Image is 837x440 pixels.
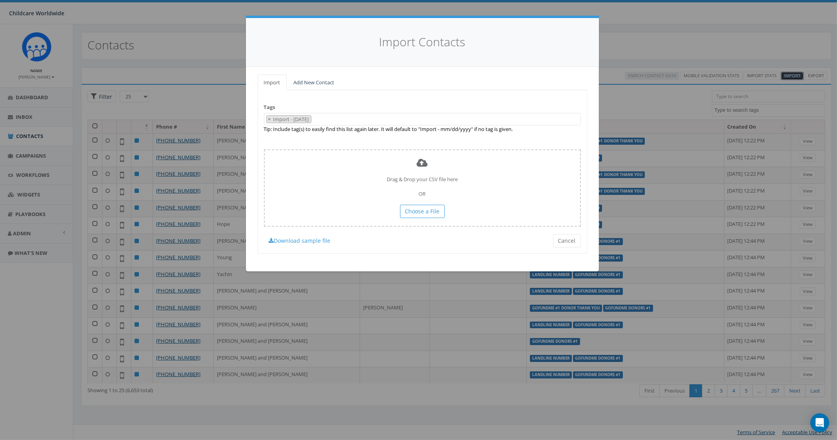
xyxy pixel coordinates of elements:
a: Download sample file [264,234,336,247]
textarea: Search [313,116,317,123]
a: Import [258,75,287,91]
span: Choose a File [405,207,440,215]
span: OR [419,190,426,197]
button: Cancel [553,234,581,247]
div: Open Intercom Messenger [810,413,829,432]
span: × [268,116,271,123]
label: Tags [264,104,275,111]
label: Tip: Include tag(s) to easily find this list again later. It will default to "Import - mm/dd/yyyy... [264,125,513,133]
a: Add New Contact [287,75,341,91]
li: Import - 09/04/2025 [266,115,311,124]
h4: Import Contacts [258,34,587,51]
span: Import - [DATE] [273,116,311,123]
button: Remove item [267,116,273,123]
div: Drag & Drop your CSV file here [264,149,581,227]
